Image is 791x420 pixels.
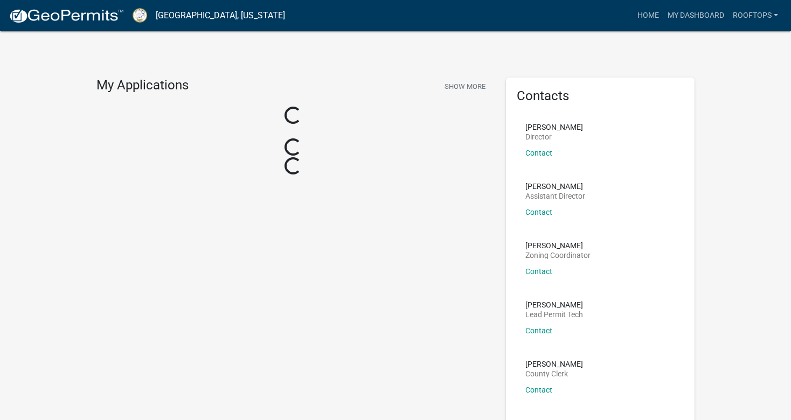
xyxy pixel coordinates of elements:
p: [PERSON_NAME] [525,301,583,309]
p: [PERSON_NAME] [525,123,583,131]
p: Lead Permit Tech [525,311,583,318]
button: Show More [440,78,490,95]
a: Contact [525,267,552,276]
h5: Contacts [517,88,684,104]
a: Contact [525,208,552,216]
img: Putnam County, Georgia [133,8,147,23]
p: Assistant Director [525,192,585,200]
h4: My Applications [96,78,189,94]
p: County Clerk [525,370,583,377]
p: [PERSON_NAME] [525,183,585,190]
p: [PERSON_NAME] [525,242,591,249]
a: Contact [525,149,552,157]
p: Director [525,133,583,141]
a: [GEOGRAPHIC_DATA], [US_STATE] [156,6,285,25]
a: Contact [525,326,552,335]
p: Zoning Coordinator [525,251,591,259]
a: My Dashboard [663,5,728,26]
a: Contact [525,386,552,394]
a: Rooftops [728,5,782,26]
a: Home [633,5,663,26]
p: [PERSON_NAME] [525,360,583,368]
